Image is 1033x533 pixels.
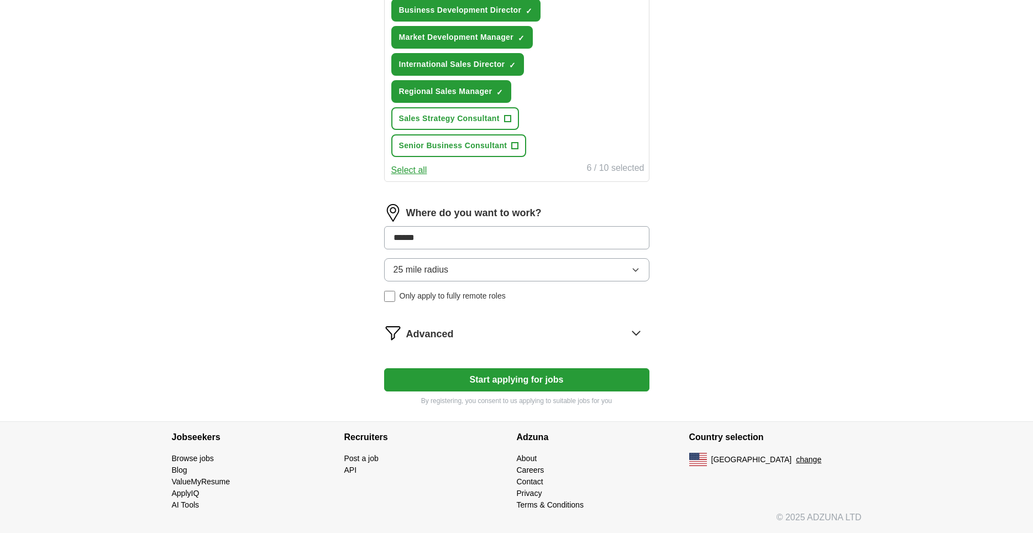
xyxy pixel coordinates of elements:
[384,324,402,342] img: filter
[399,86,492,97] span: Regional Sales Manager
[172,477,230,486] a: ValueMyResume
[172,454,214,463] a: Browse jobs
[496,88,503,97] span: ✓
[391,80,512,103] button: Regional Sales Manager✓
[517,466,544,474] a: Careers
[384,204,402,222] img: location.png
[517,500,584,509] a: Terms & Conditions
[384,258,649,281] button: 25 mile radius
[391,134,527,157] button: Senior Business Consultant
[518,34,525,43] span: ✓
[400,290,506,302] span: Only apply to fully remote roles
[526,7,532,15] span: ✓
[163,511,871,533] div: © 2025 ADZUNA LTD
[172,489,200,498] a: ApplyIQ
[406,206,542,221] label: Where do you want to work?
[399,140,507,151] span: Senior Business Consultant
[399,59,505,70] span: International Sales Director
[517,477,543,486] a: Contact
[172,466,187,474] a: Blog
[399,113,500,124] span: Sales Strategy Consultant
[172,500,200,509] a: AI Tools
[391,53,525,76] button: International Sales Director✓
[384,291,395,302] input: Only apply to fully remote roles
[509,61,516,70] span: ✓
[391,26,533,49] button: Market Development Manager✓
[711,454,792,466] span: [GEOGRAPHIC_DATA]
[391,164,427,177] button: Select all
[406,327,454,342] span: Advanced
[399,32,514,43] span: Market Development Manager
[399,4,522,16] span: Business Development Director
[394,263,449,276] span: 25 mile radius
[384,368,649,391] button: Start applying for jobs
[344,454,379,463] a: Post a job
[344,466,357,474] a: API
[689,453,707,466] img: US flag
[796,454,821,466] button: change
[517,454,537,463] a: About
[517,489,542,498] a: Privacy
[689,422,862,453] h4: Country selection
[391,107,519,130] button: Sales Strategy Consultant
[586,161,644,177] div: 6 / 10 selected
[384,396,649,406] p: By registering, you consent to us applying to suitable jobs for you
